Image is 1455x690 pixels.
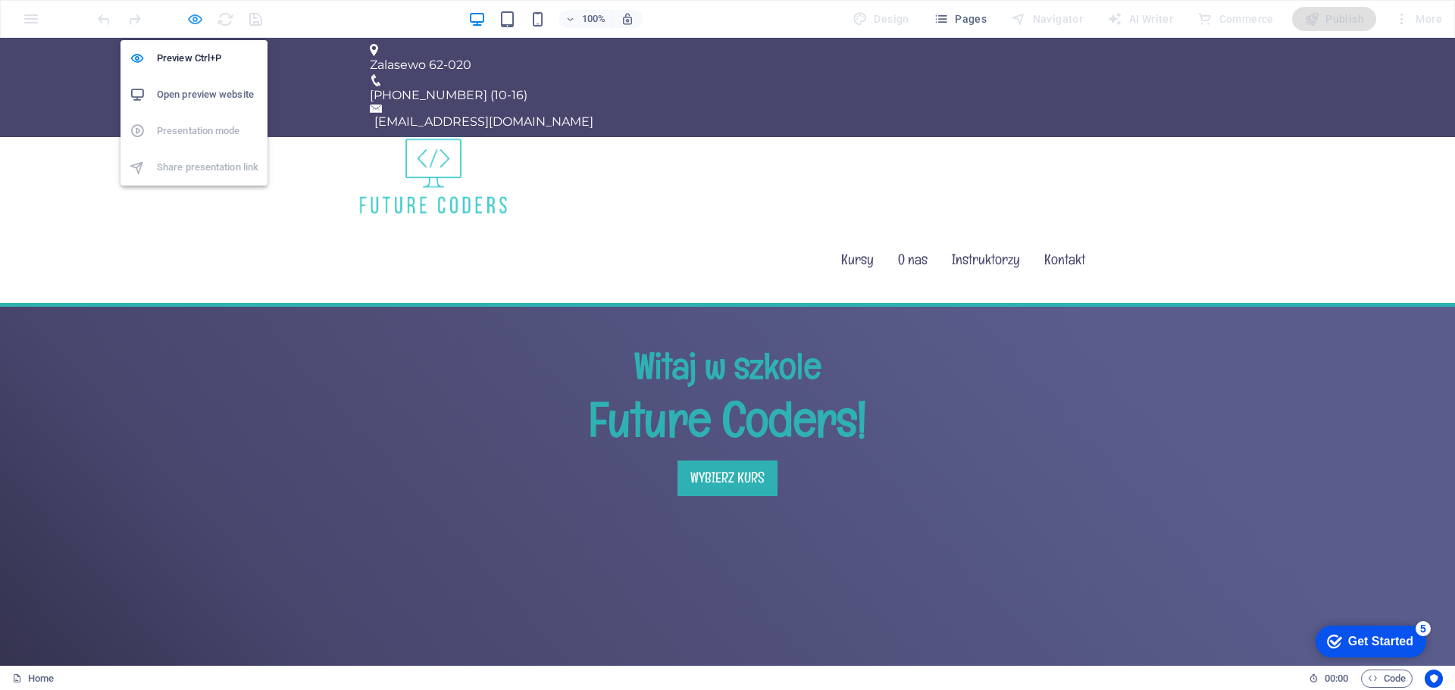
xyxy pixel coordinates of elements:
[581,10,605,28] h6: 100%
[1335,673,1338,684] span: :
[846,7,915,31] div: Design (Ctrl+Alt+Y)
[370,50,527,64] span: [PHONE_NUMBER] (10-16)
[1032,178,1097,265] a: Kontakt
[928,7,993,31] button: Pages
[634,304,821,351] span: Witaj w szkole
[559,10,612,28] button: 100%
[374,76,593,91] a: [EMAIL_ADDRESS][DOMAIN_NAME]
[621,12,634,26] i: On resize automatically adjust zoom level to fit chosen device.
[934,11,987,27] span: Pages
[1361,670,1413,688] button: Code
[1368,670,1406,688] span: Code
[358,99,509,178] img: logo.png
[157,49,258,67] h6: Preview Ctrl+P
[112,3,127,18] div: 5
[589,349,867,413] span: Future Coders!
[886,178,940,265] a: O nas
[12,670,54,688] a: Click to cancel selection. Double-click to open Pages
[1309,670,1349,688] h6: Session time
[429,20,471,34] span: 62-020
[1325,670,1348,688] span: 00 00
[370,20,426,34] span: Zalasewo
[829,178,886,265] a: Kursy
[45,17,110,30] div: Get Started
[12,8,123,39] div: Get Started 5 items remaining, 0% complete
[677,423,778,458] a: Wybierz Kurs
[1425,670,1443,688] button: Usercentrics
[940,178,1032,265] a: Instruktorzy
[157,86,258,104] h6: Open preview website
